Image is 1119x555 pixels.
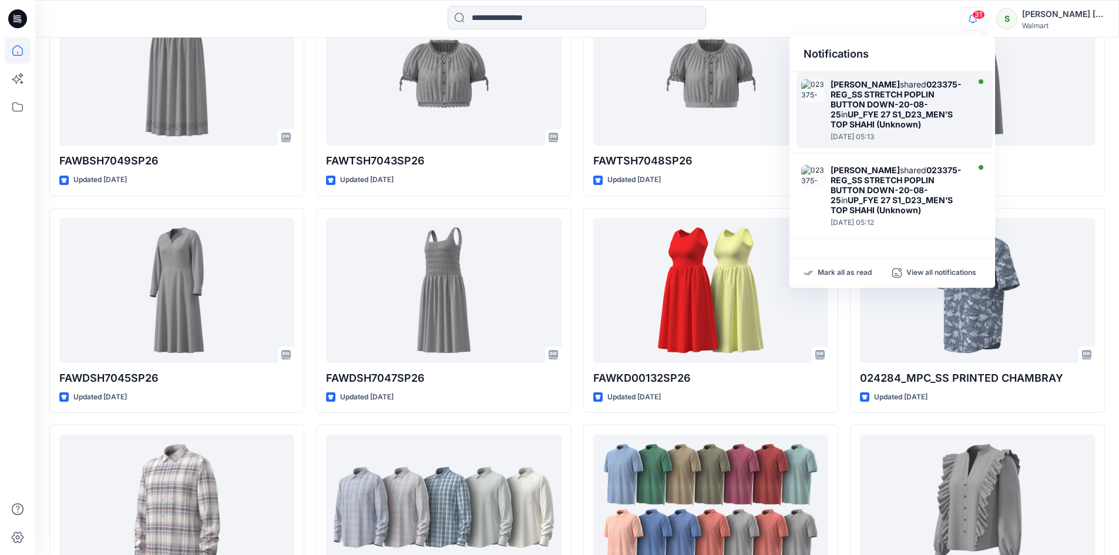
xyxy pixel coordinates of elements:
[831,133,966,141] div: Wednesday, September 03, 2025 05:13
[59,370,294,386] p: FAWDSH7045SP26
[789,36,995,72] div: Notifications
[73,391,127,403] p: Updated [DATE]
[831,109,953,129] strong: UP_FYE 27 S1_D23_MEN’S TOP SHAHI (Unknown)
[1022,21,1104,30] div: Walmart
[860,218,1095,363] a: 024284_MPC_SS PRINTED CHAMBRAY
[607,174,661,186] p: Updated [DATE]
[831,195,953,215] strong: UP_FYE 27 S1_D23_MEN’S TOP SHAHI (Unknown)
[831,165,900,175] strong: [PERSON_NAME]
[801,79,825,103] img: 023375-REG_SS STRETCH POPLIN BUTTON DOWN-20-08-25
[340,174,394,186] p: Updated [DATE]
[996,8,1017,29] div: S​
[874,391,928,403] p: Updated [DATE]
[860,370,1095,386] p: 024284_MPC_SS PRINTED CHAMBRAY
[831,165,966,215] div: shared in
[831,79,900,89] strong: [PERSON_NAME]
[818,268,872,278] p: Mark all as read
[607,391,661,403] p: Updated [DATE]
[326,1,561,146] a: FAWTSH7043SP26
[831,79,966,129] div: shared in
[972,10,985,19] span: 31
[801,165,825,189] img: 023375-REG_SS STRETCH POPLIN BUTTON DOWN-20-08-25
[340,391,394,403] p: Updated [DATE]
[73,174,127,186] p: Updated [DATE]
[59,153,294,169] p: FAWBSH7049SP26
[831,218,966,227] div: Wednesday, September 03, 2025 05:12
[59,218,294,363] a: FAWDSH7045SP26
[906,268,976,278] p: View all notifications
[593,153,828,169] p: FAWTSH7048SP26
[831,79,962,119] strong: 023375-REG_SS STRETCH POPLIN BUTTON DOWN-20-08-25
[326,218,561,363] a: FAWDSH7047SP26
[1022,7,1104,21] div: [PERSON_NAME] ​[PERSON_NAME]
[831,165,962,205] strong: 023375-REG_SS STRETCH POPLIN BUTTON DOWN-20-08-25
[593,218,828,363] a: FAWKD00132SP26
[59,1,294,146] a: FAWBSH7049SP26
[593,370,828,386] p: FAWKD00132SP26
[326,370,561,386] p: FAWDSH7047SP26
[326,153,561,169] p: FAWTSH7043SP26
[593,1,828,146] a: FAWTSH7048SP26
